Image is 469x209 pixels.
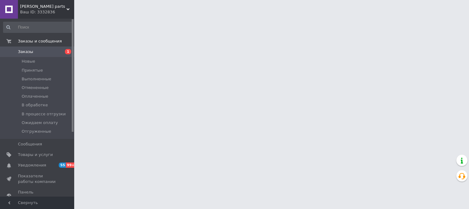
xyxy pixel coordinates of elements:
[22,111,66,117] span: В процессе отгрузки
[20,4,66,9] span: Diana parts
[22,68,43,73] span: Принятые
[22,94,48,99] span: Оплаченные
[66,162,76,168] span: 99+
[18,162,46,168] span: Уведомления
[22,76,51,82] span: Выполненные
[18,173,57,185] span: Показатели работы компании
[18,152,53,158] span: Товары и услуги
[22,120,58,126] span: Ожидаем оплату
[20,9,74,15] div: Ваш ID: 3332836
[18,49,33,55] span: Заказы
[22,102,48,108] span: В обработке
[18,38,62,44] span: Заказы и сообщения
[65,49,71,54] span: 1
[22,59,35,64] span: Новые
[18,189,57,201] span: Панель управления
[59,162,66,168] span: 55
[3,22,73,33] input: Поиск
[18,141,42,147] span: Сообщения
[22,85,49,91] span: Отмененные
[22,129,51,134] span: Отгруженные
